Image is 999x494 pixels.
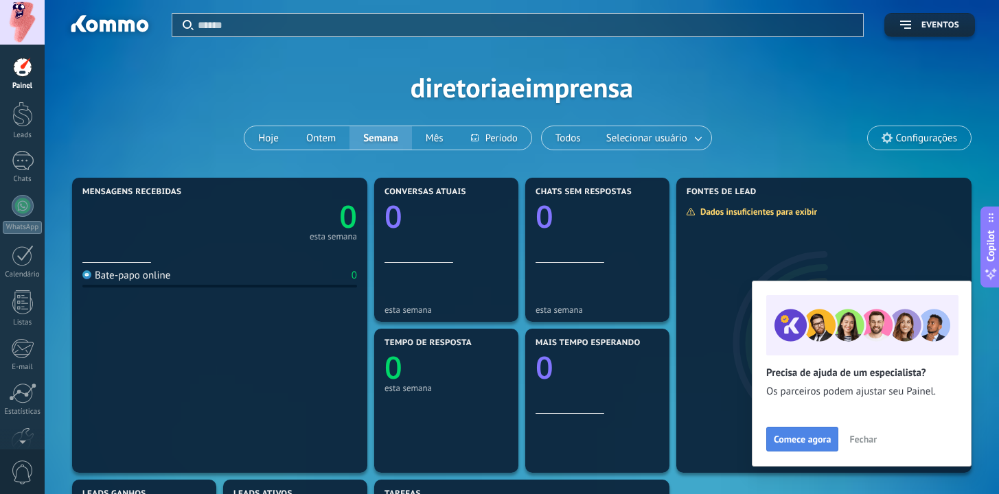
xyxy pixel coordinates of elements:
span: Fontes de lead [687,187,757,197]
div: 0 [352,269,357,282]
span: Configurações [896,132,957,144]
button: Comece agora [766,427,838,451]
a: 0 [220,196,357,237]
button: Todos [542,126,595,150]
div: Estatísticas [3,408,43,416]
text: 0 [384,196,402,237]
div: esta semana [384,383,508,393]
button: Período [457,126,531,150]
span: Selecionar usuário [604,129,690,148]
button: Hoje [244,126,292,150]
text: 0 [536,196,553,237]
button: Semana [349,126,412,150]
text: 0 [536,346,553,388]
div: esta semana [310,233,357,240]
button: Ontem [292,126,349,150]
text: 0 [339,196,357,237]
div: E-mail [3,363,43,372]
span: Mais tempo esperando [536,338,641,348]
span: Tempo de resposta [384,338,472,348]
div: Painel [3,82,43,91]
div: Dados insuficientes para exibir [686,206,827,217]
div: Leads [3,131,43,140]
div: Calendário [3,270,43,279]
div: Listas [3,318,43,327]
span: Fechar [849,434,877,444]
span: Mensagens recebidas [82,187,181,197]
span: Eventos [921,21,959,30]
div: esta semana [536,305,659,315]
span: Conversas atuais [384,187,466,197]
span: Os parceiros podem ajustar seu Painel. [766,385,957,399]
span: Copilot [984,231,998,262]
div: esta semana [384,305,508,315]
span: Chats sem respostas [536,187,632,197]
div: Bate-papo online [82,269,170,282]
img: Bate-papo online [82,270,91,279]
div: WhatsApp [3,221,42,234]
span: Comece agora [774,434,831,444]
h2: Precisa de ajuda de um especialista? [766,366,957,379]
div: Chats [3,175,43,184]
button: Mês [412,126,457,150]
button: Fechar [843,429,883,449]
button: Eventos [884,13,975,37]
text: 0 [384,346,402,388]
button: Selecionar usuário [595,126,711,150]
